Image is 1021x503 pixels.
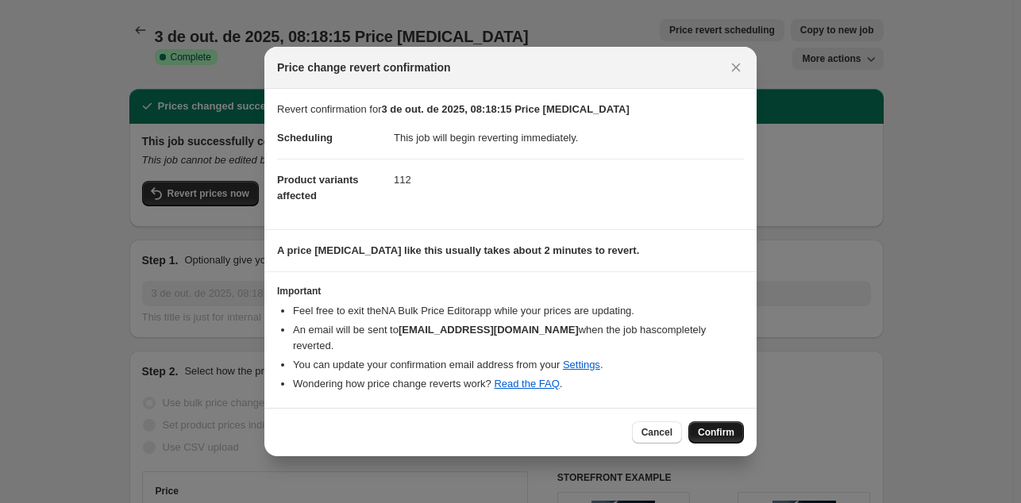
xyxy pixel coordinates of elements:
li: You can update your confirmation email address from your . [293,357,744,373]
span: Product variants affected [277,174,359,202]
button: Cancel [632,421,682,443]
li: Wondering how price change reverts work? . [293,376,744,392]
button: Close [725,56,747,79]
span: Cancel [641,426,672,439]
b: [EMAIL_ADDRESS][DOMAIN_NAME] [399,324,579,336]
p: Revert confirmation for [277,102,744,117]
span: Scheduling [277,132,333,144]
b: A price [MEDICAL_DATA] like this usually takes about 2 minutes to revert. [277,244,639,256]
dd: 112 [394,159,744,201]
span: Price change revert confirmation [277,60,451,75]
dd: This job will begin reverting immediately. [394,117,744,159]
li: Feel free to exit the NA Bulk Price Editor app while your prices are updating. [293,303,744,319]
b: 3 de out. de 2025, 08:18:15 Price [MEDICAL_DATA] [382,103,630,115]
span: Confirm [698,426,734,439]
a: Read the FAQ [494,378,559,390]
h3: Important [277,285,744,298]
button: Confirm [688,421,744,443]
a: Settings [563,359,600,371]
li: An email will be sent to when the job has completely reverted . [293,322,744,354]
